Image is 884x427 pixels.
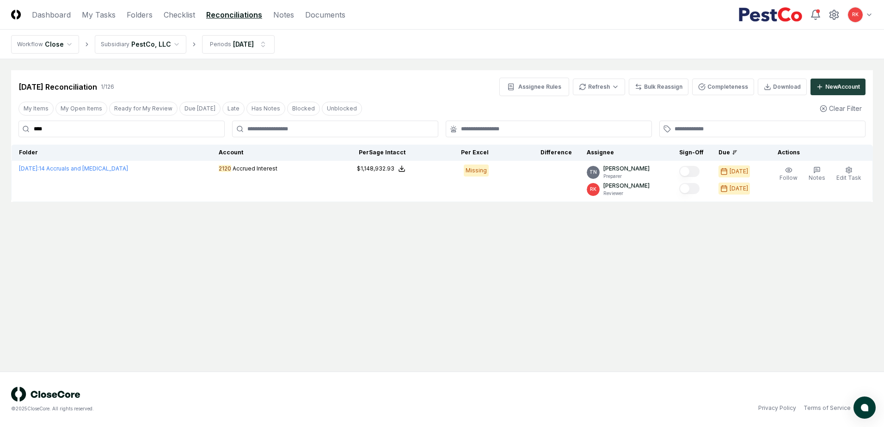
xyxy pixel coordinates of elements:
div: © 2025 CloseCore. All rights reserved. [11,405,442,412]
span: 2120 [219,165,231,172]
button: Ready for My Review [109,102,178,116]
button: My Items [18,102,54,116]
img: logo [11,387,80,402]
button: Mark complete [679,183,700,194]
div: Due [718,148,755,157]
button: Clear Filter [816,100,866,117]
button: atlas-launcher [853,396,876,419]
a: Dashboard [32,9,71,20]
button: Download [758,79,807,95]
a: Reconciliations [206,9,262,20]
button: Notes [807,165,827,184]
span: RK [590,186,596,193]
a: Folders [127,9,153,20]
a: Documents [305,9,345,20]
div: $1,148,932.93 [357,165,394,173]
div: Workflow [17,40,43,49]
th: Assignee [579,145,672,161]
div: [DATE] [730,167,748,176]
button: NewAccount [810,79,866,95]
div: Actions [770,148,866,157]
a: My Tasks [82,9,116,20]
div: [DATE] Reconciliation [18,81,97,92]
th: Difference [496,145,579,161]
p: [PERSON_NAME] [603,165,650,173]
nav: breadcrumb [11,35,275,54]
button: Due Today [179,102,221,116]
p: [PERSON_NAME] [603,182,650,190]
a: Privacy Policy [758,404,796,412]
div: 1 / 126 [101,83,114,91]
button: Mark complete [679,166,700,177]
button: Assignee Rules [499,78,569,96]
button: My Open Items [55,102,107,116]
a: [DATE]:14 Accruals and [MEDICAL_DATA] [19,165,128,172]
div: [DATE] [233,39,254,49]
a: Checklist [164,9,195,20]
button: Blocked [287,102,320,116]
button: Completeness [692,79,754,95]
th: Per Excel [413,145,496,161]
span: Edit Task [836,174,861,181]
span: [DATE] : [19,165,39,172]
button: $1,148,932.93 [357,165,405,173]
button: Periods[DATE] [202,35,275,54]
a: Terms of Service [804,404,851,412]
th: Folder [12,145,211,161]
div: [DATE] [730,184,748,193]
a: Notes [273,9,294,20]
img: PestCo logo [738,7,803,22]
button: Refresh [573,79,625,95]
button: Late [222,102,245,116]
th: Sign-Off [672,145,711,161]
button: Follow [778,165,799,184]
p: Reviewer [603,190,650,197]
p: Preparer [603,173,650,180]
button: Edit Task [835,165,863,184]
span: TN [589,169,597,176]
span: RK [852,11,859,18]
img: Logo [11,10,21,19]
div: Periods [210,40,231,49]
button: Has Notes [246,102,285,116]
button: Bulk Reassign [629,79,688,95]
button: Unblocked [322,102,362,116]
div: Account [219,148,322,157]
span: Notes [809,174,825,181]
button: RK [847,6,864,23]
div: New Account [825,83,860,91]
div: Missing [464,165,489,177]
div: Subsidiary [101,40,129,49]
span: Accrued Interest [233,165,277,172]
span: Follow [780,174,798,181]
th: Per Sage Intacct [330,145,413,161]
